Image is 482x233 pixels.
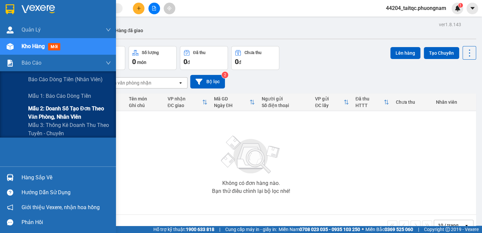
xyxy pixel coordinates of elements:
span: Cung cấp máy in - giấy in: [225,226,277,233]
div: Chưa thu [244,50,261,55]
span: Hỗ trợ kỹ thuật: [153,226,214,233]
span: 0 [235,58,239,66]
span: Mẫu 2: Doanh số tạo đơn theo Văn phòng, nhân viên [28,104,111,121]
strong: 0369 525 060 [385,227,413,232]
span: aim [167,6,172,11]
span: | [418,226,419,233]
span: down [106,27,111,32]
strong: 0708 023 035 - 0935 103 250 [299,227,360,232]
img: warehouse-icon [7,27,14,33]
span: 1 [459,3,461,8]
button: Hàng đã giao [110,23,148,38]
sup: 1 [458,3,463,8]
img: logo-vxr [6,4,14,14]
div: ĐC giao [167,103,202,108]
span: caret-down [469,5,475,11]
svg: open [464,223,469,228]
span: Miền Nam [279,226,360,233]
div: HTTT [355,103,384,108]
img: solution-icon [7,60,14,67]
div: Chưa thu [396,99,429,105]
span: Báo cáo dòng tiền (nhân viên) [28,75,103,84]
button: file-add [148,3,160,14]
span: copyright [445,227,450,232]
button: caret-down [466,3,478,14]
div: VP gửi [315,96,344,101]
div: Hàng sắp về [22,173,111,183]
span: ⚪️ [362,228,364,231]
img: warehouse-icon [7,174,14,181]
button: Đã thu0đ [180,46,228,70]
span: Mẫu 3: Thống kê doanh thu theo tuyến - chuyến [28,121,111,138]
span: Miền Bắc [365,226,413,233]
div: Số lượng [142,50,159,55]
div: Ghi chú [129,103,161,108]
div: Hướng dẫn sử dụng [22,188,111,198]
div: Mã GD [214,96,250,101]
button: Chưa thu0đ [231,46,279,70]
span: Báo cáo [22,59,41,67]
div: ver 1.8.143 [439,21,461,28]
div: Đã thu [355,96,384,101]
button: plus [133,3,144,14]
span: 44204_taitqc.phuongnam [381,4,452,12]
div: 10 / trang [438,222,458,229]
span: notification [7,204,13,210]
button: Bộ lọc [190,75,225,88]
img: warehouse-icon [7,43,14,50]
div: Phản hồi [22,217,111,227]
span: down [106,60,111,66]
span: đ [239,60,241,65]
span: question-circle [7,189,13,196]
button: aim [164,3,175,14]
strong: 1900 633 818 [186,227,214,232]
div: Không có đơn hàng nào. [222,181,280,186]
button: Lên hàng [390,47,420,59]
th: Toggle SortBy [164,93,210,111]
img: svg+xml;base64,PHN2ZyBjbGFzcz0ibGlzdC1wbHVnX19zdmciIHhtbG5zPSJodHRwOi8vd3d3LnczLm9yZy8yMDAwL3N2Zy... [218,132,284,178]
th: Toggle SortBy [211,93,258,111]
span: đ [187,60,190,65]
span: 0 [184,58,187,66]
sup: 2 [222,72,228,78]
th: Toggle SortBy [312,93,352,111]
span: mới [48,43,60,50]
div: ĐC lấy [315,103,344,108]
span: Mẫu 1: Báo cáo dòng tiền [28,92,91,100]
div: VP nhận [167,96,202,101]
button: Số lượng0món [129,46,177,70]
div: Đã thu [193,50,205,55]
span: Kho hàng [22,43,45,49]
span: message [7,219,13,225]
span: Quản Lý [22,26,41,34]
span: Giới thiệu Vexere, nhận hoa hồng [22,203,100,211]
span: file-add [152,6,156,11]
div: Bạn thử điều chỉnh lại bộ lọc nhé! [212,189,290,194]
svg: open [178,80,183,86]
button: Tạo Chuyến [424,47,459,59]
span: plus [136,6,141,11]
div: Tên món [129,96,161,101]
span: món [137,60,146,65]
div: Số điện thoại [261,103,308,108]
div: Ngày ĐH [214,103,250,108]
div: Người gửi [261,96,308,101]
div: Nhân viên [436,99,473,105]
img: icon-new-feature [455,5,460,11]
div: Chọn văn phòng nhận [106,80,151,86]
span: 0 [132,58,136,66]
th: Toggle SortBy [352,93,393,111]
span: | [219,226,220,233]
